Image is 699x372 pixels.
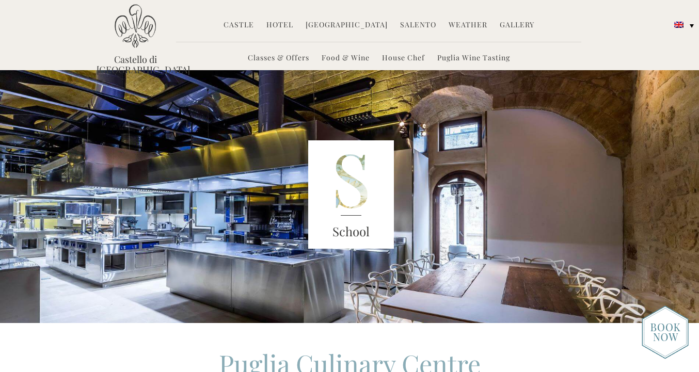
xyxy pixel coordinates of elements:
a: Food & Wine [322,53,370,64]
a: Puglia Wine Tasting [437,53,510,64]
a: House Chef [382,53,425,64]
a: Gallery [500,20,534,31]
a: Castello di [GEOGRAPHIC_DATA] [97,54,174,75]
img: S_Lett_green.png [308,140,394,249]
img: Castello di Ugento [115,4,156,48]
img: new-booknow.png [642,305,689,359]
h3: School [308,222,394,241]
a: Classes & Offers [248,53,309,64]
a: Castle [224,20,254,31]
img: English [674,22,684,28]
a: [GEOGRAPHIC_DATA] [306,20,388,31]
a: Weather [449,20,487,31]
a: Salento [400,20,436,31]
a: Hotel [266,20,293,31]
